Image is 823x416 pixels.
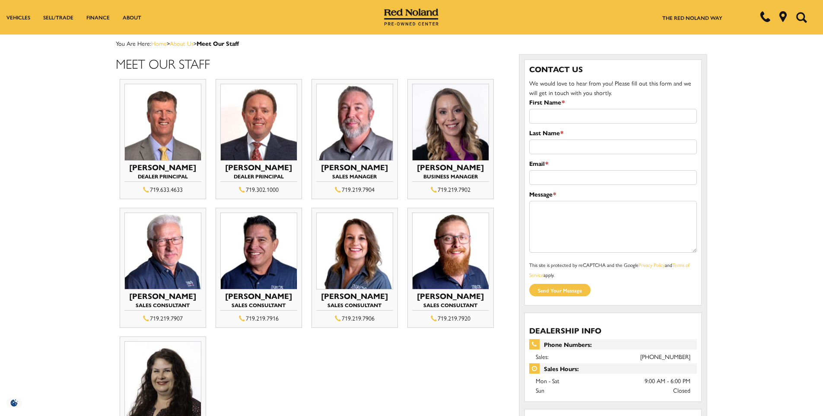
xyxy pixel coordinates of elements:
a: [PHONE_NUMBER] [640,352,690,361]
img: Red Noland Pre-Owned [384,9,439,26]
img: Greg Wyatt [316,84,393,161]
div: 719.219.7906 [316,313,393,323]
h3: [PERSON_NAME] [412,163,489,171]
span: Sales Hours: [529,363,697,374]
section: Click to Open Cookie Consent Modal [4,398,24,407]
label: Message [529,189,556,199]
img: Craig Barela [220,213,297,289]
input: Send your message [529,284,591,296]
h4: Sales Consultant [124,302,201,311]
a: Privacy Policy [639,261,665,269]
h3: [PERSON_NAME] [412,292,489,300]
div: Breadcrumbs [116,39,708,48]
label: First Name [529,97,565,107]
div: 719.219.7904 [316,184,393,194]
h4: Sales Consultant [220,302,297,311]
button: Open the search field [793,0,810,34]
strong: Meet Our Staff [197,39,239,48]
h3: [PERSON_NAME] [316,292,393,300]
span: Sun [536,386,544,394]
img: Eric Gottlieb [412,213,489,289]
span: Phone Numbers: [529,339,697,349]
span: 9:00 AM - 6:00 PM [645,376,690,385]
span: > [170,39,239,48]
div: 719.219.7920 [412,313,489,323]
h4: Business Manager [412,174,489,182]
a: The Red Noland Way [662,14,722,22]
a: Terms of Service [529,261,690,279]
h3: Dealership Info [529,326,697,335]
img: Christine Bickel [316,213,393,289]
h3: [PERSON_NAME] [124,163,201,171]
img: Rick Dymek [124,213,201,289]
h3: [PERSON_NAME] [220,292,297,300]
img: Opt-Out Icon [4,398,24,407]
div: 719.219.7916 [220,313,297,323]
h3: [PERSON_NAME] [124,292,201,300]
a: Home [151,39,167,48]
h4: Dealer Principal [220,174,297,182]
h3: [PERSON_NAME] [316,163,393,171]
img: Mike Jorgensen [124,84,201,161]
h4: Sales Consultant [412,302,489,311]
label: Last Name [529,128,563,137]
span: Mon - Sat [536,376,559,385]
span: > [151,39,239,48]
img: Thom Buckley [220,84,297,161]
label: Email [529,159,548,168]
h1: Meet Our Staff [116,56,506,70]
h3: Contact Us [529,64,697,74]
span: Sales: [536,352,549,361]
h4: Dealer Principal [124,174,201,182]
div: 719.302.1000 [220,184,297,194]
h4: Sales Consultant [316,302,393,311]
h3: [PERSON_NAME] [220,163,297,171]
h4: Sales Manager [316,174,393,182]
small: This site is protected by reCAPTCHA and the Google and apply. [529,261,690,279]
img: Deon Canales [412,84,489,161]
a: Red Noland Pre-Owned [384,12,439,20]
div: 719.219.7902 [412,184,489,194]
span: You Are Here: [116,39,239,48]
a: About Us [170,39,194,48]
span: Closed [673,385,690,395]
span: We would love to hear from you! Please fill out this form and we will get in touch with you shortly. [529,79,691,97]
div: 719.633.4633 [124,184,201,194]
div: 719.219.7907 [124,313,201,323]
